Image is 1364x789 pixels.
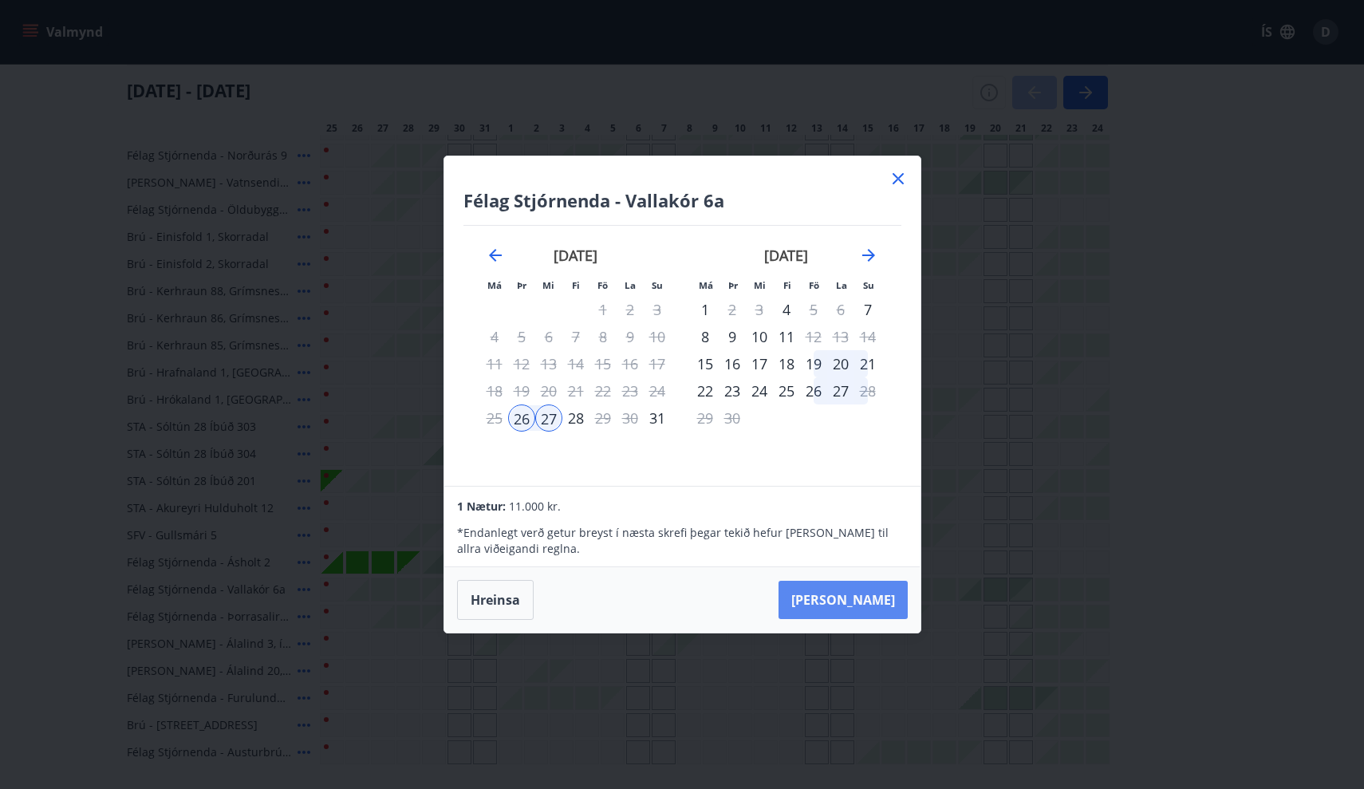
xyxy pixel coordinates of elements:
[589,296,617,323] td: Not available. föstudagur, 1. ágúst 2025
[509,499,561,514] span: 11.000 kr.
[562,404,589,432] div: 28
[800,296,827,323] td: Choose föstudagur, 5. september 2025 as your check-in date. It’s available.
[589,350,617,377] td: Not available. föstudagur, 15. ágúst 2025
[827,296,854,323] td: Not available. laugardagur, 6. september 2025
[644,404,671,432] td: Choose sunnudagur, 31. ágúst 2025 as your check-in date. It’s available.
[764,246,808,265] strong: [DATE]
[644,323,671,350] td: Not available. sunnudagur, 10. ágúst 2025
[692,350,719,377] div: Aðeins innritun í boði
[827,350,854,377] div: 20
[779,581,908,619] button: [PERSON_NAME]
[692,404,719,432] td: Not available. mánudagur, 29. september 2025
[644,296,671,323] td: Not available. sunnudagur, 3. ágúst 2025
[719,296,746,323] td: Choose þriðjudagur, 2. september 2025 as your check-in date. It’s available.
[589,323,617,350] td: Not available. föstudagur, 8. ágúst 2025
[692,323,719,350] div: 8
[481,377,508,404] td: Not available. mánudagur, 18. ágúst 2025
[597,279,608,291] small: Fö
[773,323,800,350] td: Choose fimmtudagur, 11. september 2025 as your check-in date. It’s available.
[773,377,800,404] td: Choose fimmtudagur, 25. september 2025 as your check-in date. It’s available.
[617,296,644,323] td: Not available. laugardagur, 2. ágúst 2025
[854,377,881,404] td: Choose sunnudagur, 28. september 2025 as your check-in date. It’s available.
[617,323,644,350] td: Not available. laugardagur, 9. ágúst 2025
[719,350,746,377] div: 16
[728,279,738,291] small: Þr
[652,279,663,291] small: Su
[746,323,773,350] td: Choose miðvikudagur, 10. september 2025 as your check-in date. It’s available.
[644,404,671,432] div: Aðeins innritun í boði
[692,377,719,404] td: Choose mánudagur, 22. september 2025 as your check-in date. It’s available.
[572,279,580,291] small: Fi
[508,377,535,404] td: Not available. þriðjudagur, 19. ágúst 2025
[535,404,562,432] div: 27
[809,279,819,291] small: Fö
[617,377,644,404] td: Not available. laugardagur, 23. ágúst 2025
[692,296,719,323] td: Choose mánudagur, 1. september 2025 as your check-in date. It’s available.
[746,377,773,404] div: 24
[535,323,562,350] td: Not available. miðvikudagur, 6. ágúst 2025
[800,377,827,404] div: 26
[854,350,881,377] td: Choose sunnudagur, 21. september 2025 as your check-in date. It’s available.
[719,323,746,350] td: Choose þriðjudagur, 9. september 2025 as your check-in date. It’s available.
[773,350,800,377] td: Choose fimmtudagur, 18. september 2025 as your check-in date. It’s available.
[746,323,773,350] div: 10
[644,350,671,377] td: Not available. sunnudagur, 17. ágúst 2025
[854,323,881,350] td: Not available. sunnudagur, 14. september 2025
[719,377,746,404] td: Choose þriðjudagur, 23. september 2025 as your check-in date. It’s available.
[827,350,854,377] td: Choose laugardagur, 20. september 2025 as your check-in date. It’s available.
[692,377,719,404] div: 22
[457,525,907,557] p: * Endanlegt verð getur breyst í næsta skrefi þegar tekið hefur [PERSON_NAME] til allra viðeigandi...
[562,323,589,350] td: Not available. fimmtudagur, 7. ágúst 2025
[508,404,535,432] td: Selected as start date. þriðjudagur, 26. ágúst 2025
[463,188,901,212] h4: Félag Stjórnenda - Vallakór 6a
[859,246,878,265] div: Move forward to switch to the next month.
[746,296,773,323] td: Not available. miðvikudagur, 3. september 2025
[589,404,617,432] td: Choose föstudagur, 29. ágúst 2025 as your check-in date. It’s available.
[562,350,589,377] td: Not available. fimmtudagur, 14. ágúst 2025
[800,350,827,377] td: Choose föstudagur, 19. september 2025 as your check-in date. It’s available.
[617,404,644,432] td: Not available. laugardagur, 30. ágúst 2025
[746,350,773,377] div: 17
[457,499,506,514] span: 1 Nætur:
[542,279,554,291] small: Mi
[487,279,502,291] small: Má
[692,323,719,350] td: Choose mánudagur, 8. september 2025 as your check-in date. It’s available.
[589,404,617,432] div: Aðeins útritun í boði
[481,350,508,377] td: Not available. mánudagur, 11. ágúst 2025
[554,246,597,265] strong: [DATE]
[854,296,881,323] div: Aðeins innritun í boði
[863,279,874,291] small: Su
[486,246,505,265] div: Move backward to switch to the previous month.
[719,323,746,350] div: 9
[773,323,800,350] div: 11
[508,323,535,350] td: Not available. þriðjudagur, 5. ágúst 2025
[800,377,827,404] td: Choose föstudagur, 26. september 2025 as your check-in date. It’s available.
[463,226,901,467] div: Calendar
[827,323,854,350] td: Not available. laugardagur, 13. september 2025
[535,404,562,432] td: Selected as end date. miðvikudagur, 27. ágúst 2025
[719,296,746,323] div: Aðeins útritun í boði
[773,350,800,377] div: 18
[481,323,508,350] td: Not available. mánudagur, 4. ágúst 2025
[719,404,746,432] td: Not available. þriðjudagur, 30. september 2025
[854,377,881,404] div: Aðeins útritun í boði
[535,350,562,377] td: Not available. miðvikudagur, 13. ágúst 2025
[644,377,671,404] td: Not available. sunnudagur, 24. ágúst 2025
[773,377,800,404] div: 25
[773,296,800,323] div: Aðeins innritun í boði
[773,296,800,323] td: Choose fimmtudagur, 4. september 2025 as your check-in date. It’s available.
[562,404,589,432] td: Choose fimmtudagur, 28. ágúst 2025 as your check-in date. It’s available.
[625,279,636,291] small: La
[517,279,526,291] small: Þr
[783,279,791,291] small: Fi
[719,350,746,377] td: Choose þriðjudagur, 16. september 2025 as your check-in date. It’s available.
[508,350,535,377] td: Not available. þriðjudagur, 12. ágúst 2025
[481,404,508,432] td: Not available. mánudagur, 25. ágúst 2025
[836,279,847,291] small: La
[800,323,827,350] div: Aðeins útritun í boði
[535,377,562,404] td: Not available. miðvikudagur, 20. ágúst 2025
[508,404,535,432] div: Aðeins innritun í boði
[562,377,589,404] td: Not available. fimmtudagur, 21. ágúst 2025
[589,377,617,404] td: Not available. föstudagur, 22. ágúst 2025
[800,296,827,323] div: Aðeins útritun í boði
